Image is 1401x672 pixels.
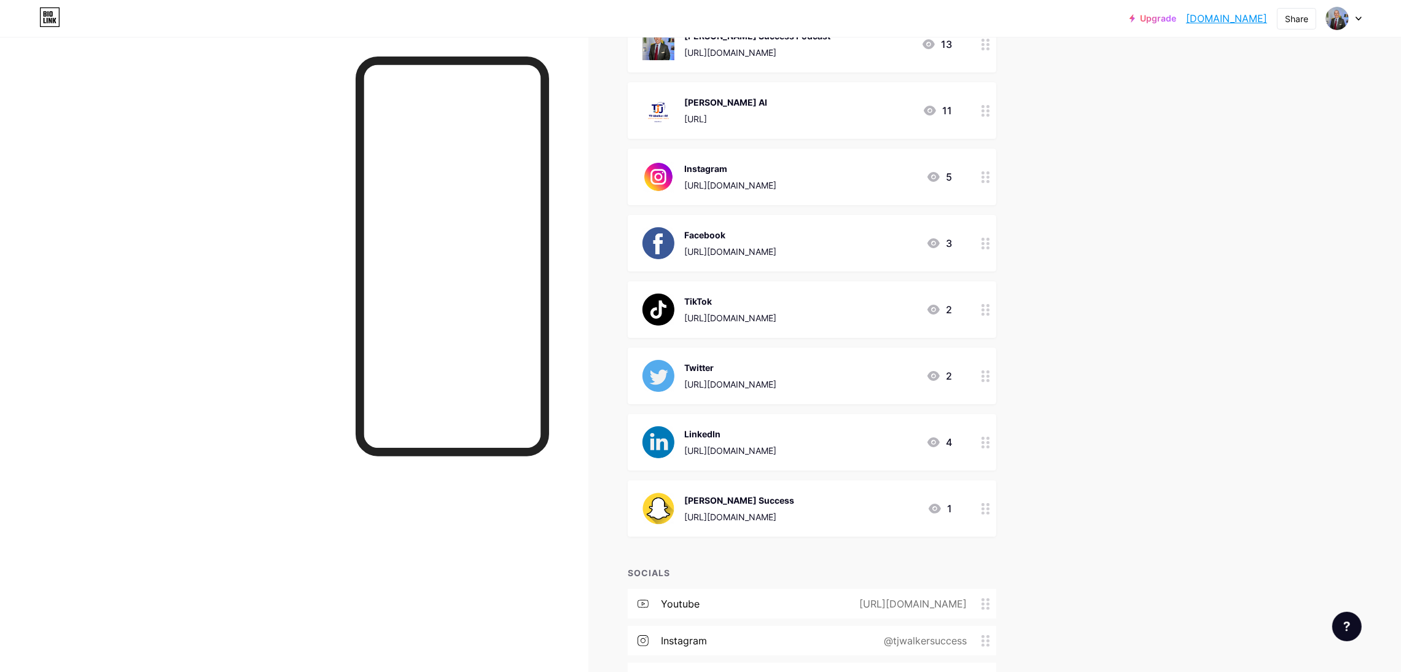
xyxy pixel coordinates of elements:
div: instagram [661,633,707,648]
div: [URL][DOMAIN_NAME] [684,510,794,523]
div: TikTok [684,295,776,308]
div: 1 [927,501,952,516]
img: Facebook [642,227,674,259]
div: Twitter [684,361,776,374]
div: [URL] [684,112,767,125]
div: [URL][DOMAIN_NAME] [684,46,830,59]
img: TJ Walker Success Podcast [642,28,674,60]
div: [PERSON_NAME] Success [684,494,794,507]
div: [URL][DOMAIN_NAME] [684,245,776,258]
div: @tjwalkersuccess [864,633,981,648]
div: Facebook [684,229,776,241]
img: TJ Walker Success [642,493,674,525]
div: 5 [926,170,952,184]
div: [URL][DOMAIN_NAME] [684,444,776,457]
div: Instagram [684,162,776,175]
img: TJ Walker AI [642,95,674,127]
div: [URL][DOMAIN_NAME] [684,179,776,192]
img: TikTok [642,294,674,326]
div: [URL][DOMAIN_NAME] [840,596,981,611]
img: tjwalker [1325,7,1349,30]
a: Upgrade [1130,14,1176,23]
div: 13 [921,37,952,52]
a: [DOMAIN_NAME] [1186,11,1267,26]
div: 2 [926,302,952,317]
div: 3 [926,236,952,251]
div: [PERSON_NAME] AI [684,96,767,109]
img: Twitter [642,360,674,392]
div: [URL][DOMAIN_NAME] [684,378,776,391]
div: youtube [661,596,700,611]
div: 11 [923,103,952,118]
img: Instagram [642,161,674,193]
div: [URL][DOMAIN_NAME] [684,311,776,324]
div: LinkedIn [684,428,776,440]
div: SOCIALS [628,566,996,579]
div: 4 [926,435,952,450]
img: LinkedIn [642,426,674,458]
div: Share [1285,12,1308,25]
div: 2 [926,369,952,383]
